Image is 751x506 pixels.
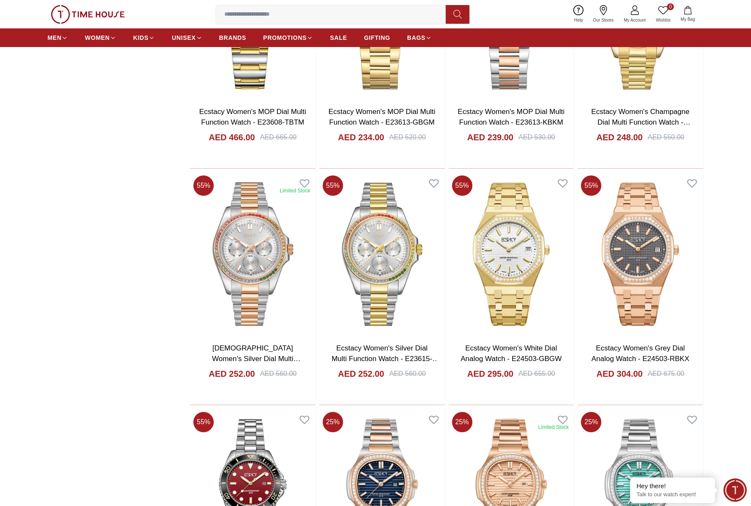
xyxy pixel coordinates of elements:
[330,30,347,45] a: SALE
[332,344,439,374] a: Ecstacy Women's Silver Dial Multi Function Watch - E23615-TBTS
[280,187,310,194] div: Limited Stock
[461,344,561,363] a: Ecstacy Women's White Dial Analog Watch - E24503-GBGW
[407,33,425,42] span: BAGS
[364,33,390,42] span: GIFTING
[133,30,155,45] a: KIDS
[338,131,384,143] h4: AED 234.00
[330,33,347,42] span: SALE
[591,108,690,137] a: Ecstacy Women's Champagne Dial Multi Function Watch - E23615-GBGC
[538,424,569,431] div: Limited Stock
[597,368,643,380] h4: AED 304.00
[133,33,148,42] span: KIDS
[667,3,674,10] span: 0
[637,482,709,490] div: Hey there!
[201,344,304,374] a: [DEMOGRAPHIC_DATA] Women's Silver Dial Multi Function Watch - E23615-KBKS
[723,478,747,502] div: Chat Widget
[676,4,700,24] button: My Bag
[519,369,555,379] div: AED 655.00
[323,175,343,196] span: 55 %
[653,17,674,23] span: Wishlist
[193,175,214,196] span: 55 %
[458,108,564,127] a: Ecstacy Women's MOP Dial Multi Function Watch - E23613-KBKM
[581,175,601,196] span: 55 %
[190,172,315,336] img: Ecstacy Women's Silver Dial Multi Function Watch - E23615-KBKS
[452,412,472,432] span: 25 %
[85,30,116,45] a: WOMEN
[588,3,619,25] a: Our Stores
[578,172,703,336] img: Ecstacy Women's Grey Dial Analog Watch - E24503-RBKX
[452,175,472,196] span: 55 %
[51,5,125,24] img: ...
[172,30,202,45] a: UNISEX
[449,172,574,336] img: Ecstacy Women's White Dial Analog Watch - E24503-GBGW
[592,344,690,363] a: Ecstacy Women's Grey Dial Analog Watch - E24503-RBKX
[364,30,390,45] a: GIFTING
[329,108,436,127] a: Ecstacy Women's MOP Dial Multi Function Watch - E23613-GBGM
[338,368,384,380] h4: AED 252.00
[467,131,514,143] h4: AED 239.00
[47,30,68,45] a: MEN
[648,132,684,142] div: AED 550.00
[590,17,617,23] span: Our Stores
[199,108,306,127] a: Ecstacy Women's MOP Dial Multi Function Watch - E23608-TBTM
[467,368,514,380] h4: AED 295.00
[651,3,676,25] a: 0Wishlist
[263,33,307,42] span: PROMOTIONS
[637,491,709,498] p: Talk to our watch expert!
[319,172,445,336] img: Ecstacy Women's Silver Dial Multi Function Watch - E23615-TBTS
[219,30,246,45] a: BRANDS
[677,16,698,22] span: My Bag
[209,368,255,380] h4: AED 252.00
[597,131,643,143] h4: AED 248.00
[581,412,601,432] span: 25 %
[47,33,61,42] span: MEN
[389,132,426,142] div: AED 520.00
[172,33,195,42] span: UNISEX
[407,30,432,45] a: BAGS
[260,132,296,142] div: AED 665.00
[569,3,588,25] a: Help
[260,369,296,379] div: AED 560.00
[571,17,586,23] span: Help
[519,132,555,142] div: AED 530.00
[85,33,110,42] span: WOMEN
[219,33,246,42] span: BRANDS
[620,17,649,23] span: My Account
[648,369,684,379] div: AED 675.00
[193,412,214,432] span: 55 %
[263,30,313,45] a: PROMOTIONS
[389,369,426,379] div: AED 560.00
[209,131,255,143] h4: AED 466.00
[323,412,343,432] span: 25 %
